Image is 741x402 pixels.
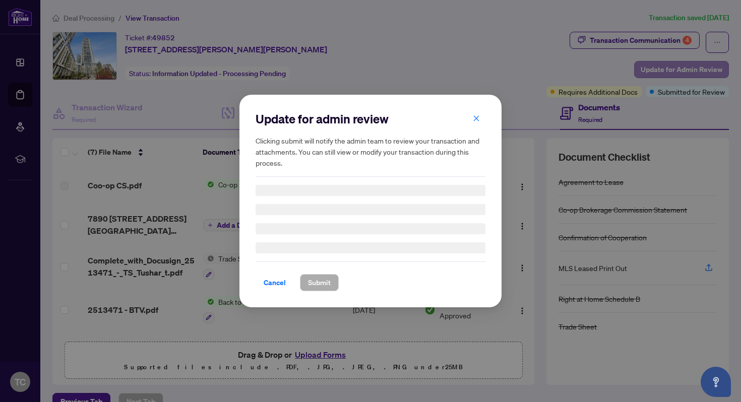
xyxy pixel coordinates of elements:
[300,274,339,291] button: Submit
[473,115,480,122] span: close
[256,111,485,127] h2: Update for admin review
[256,274,294,291] button: Cancel
[264,275,286,291] span: Cancel
[256,135,485,168] h5: Clicking submit will notify the admin team to review your transaction and attachments. You can st...
[701,367,731,397] button: Open asap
